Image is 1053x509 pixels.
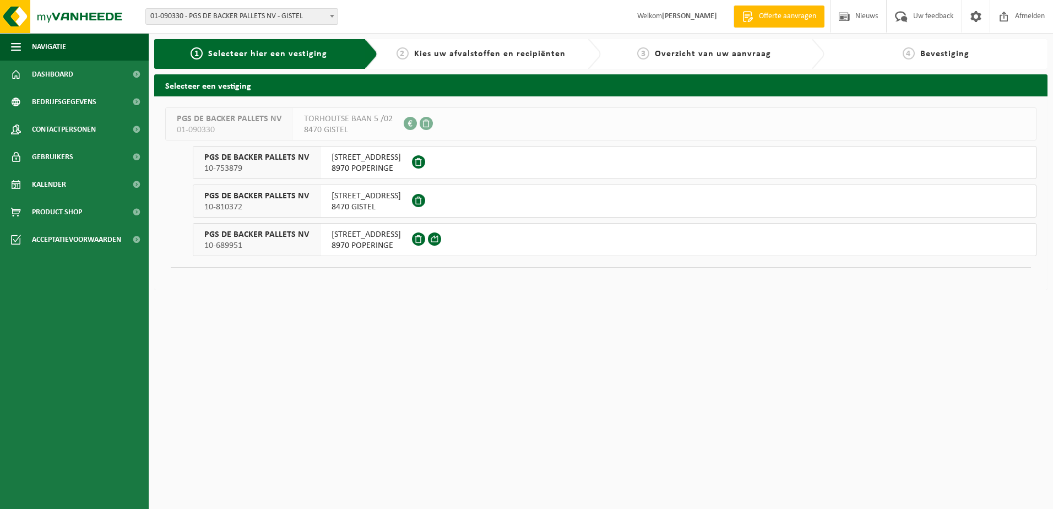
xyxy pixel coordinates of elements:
[332,202,401,213] span: 8470 GISTEL
[332,240,401,251] span: 8970 POPERINGE
[193,223,1036,256] button: PGS DE BACKER PALLETS NV 10-689951 [STREET_ADDRESS]8970 POPERINGE
[655,50,771,58] span: Overzicht van uw aanvraag
[32,61,73,88] span: Dashboard
[903,47,915,59] span: 4
[332,229,401,240] span: [STREET_ADDRESS]
[204,240,309,251] span: 10-689951
[204,229,309,240] span: PGS DE BACKER PALLETS NV
[154,74,1047,96] h2: Selecteer een vestiging
[32,33,66,61] span: Navigatie
[204,202,309,213] span: 10-810372
[637,47,649,59] span: 3
[397,47,409,59] span: 2
[32,88,96,116] span: Bedrijfsgegevens
[204,191,309,202] span: PGS DE BACKER PALLETS NV
[193,185,1036,218] button: PGS DE BACKER PALLETS NV 10-810372 [STREET_ADDRESS]8470 GISTEL
[145,8,338,25] span: 01-090330 - PGS DE BACKER PALLETS NV - GISTEL
[177,124,281,136] span: 01-090330
[32,198,82,226] span: Product Shop
[193,146,1036,179] button: PGS DE BACKER PALLETS NV 10-753879 [STREET_ADDRESS]8970 POPERINGE
[32,116,96,143] span: Contactpersonen
[756,11,819,22] span: Offerte aanvragen
[332,152,401,163] span: [STREET_ADDRESS]
[204,163,309,174] span: 10-753879
[32,171,66,198] span: Kalender
[204,152,309,163] span: PGS DE BACKER PALLETS NV
[414,50,566,58] span: Kies uw afvalstoffen en recipiënten
[332,163,401,174] span: 8970 POPERINGE
[146,9,338,24] span: 01-090330 - PGS DE BACKER PALLETS NV - GISTEL
[662,12,717,20] strong: [PERSON_NAME]
[32,226,121,253] span: Acceptatievoorwaarden
[734,6,824,28] a: Offerte aanvragen
[191,47,203,59] span: 1
[32,143,73,171] span: Gebruikers
[304,113,393,124] span: TORHOUTSE BAAN 5 /02
[208,50,327,58] span: Selecteer hier een vestiging
[177,113,281,124] span: PGS DE BACKER PALLETS NV
[920,50,969,58] span: Bevestiging
[304,124,393,136] span: 8470 GISTEL
[332,191,401,202] span: [STREET_ADDRESS]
